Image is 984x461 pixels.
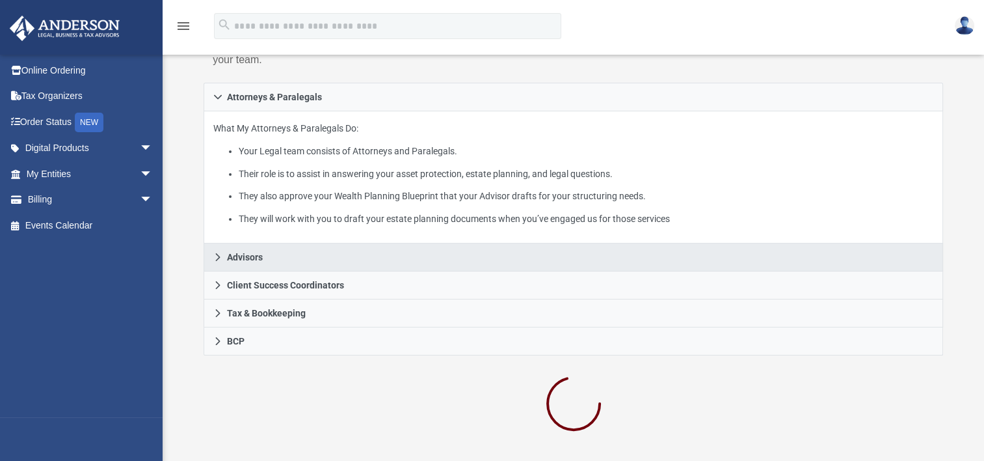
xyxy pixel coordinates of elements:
[227,281,344,290] span: Client Success Coordinators
[9,212,172,238] a: Events Calendar
[239,188,933,204] li: They also approve your Wealth Planning Blueprint that your Advisor drafts for your structuring ne...
[227,309,306,318] span: Tax & Bookkeeping
[955,16,974,35] img: User Pic
[227,253,263,262] span: Advisors
[9,109,172,135] a: Order StatusNEW
[204,300,943,328] a: Tax & Bookkeeping
[9,57,172,83] a: Online Ordering
[227,337,245,346] span: BCP
[204,83,943,111] a: Attorneys & Paralegals
[75,113,103,132] div: NEW
[213,120,933,227] p: What My Attorneys & Paralegals Do:
[140,135,166,162] span: arrow_drop_down
[227,92,322,102] span: Attorneys & Paralegals
[9,135,172,161] a: Digital Productsarrow_drop_down
[239,166,933,182] li: Their role is to assist in answering your asset protection, estate planning, and legal questions.
[176,18,191,34] i: menu
[140,187,166,214] span: arrow_drop_down
[204,328,943,356] a: BCP
[239,143,933,160] li: Your Legal team consists of Attorneys and Paralegals.
[204,111,943,244] div: Attorneys & Paralegals
[6,16,124,41] img: Anderson Advisors Platinum Portal
[204,244,943,272] a: Advisors
[217,18,232,32] i: search
[204,272,943,300] a: Client Success Coordinators
[239,211,933,227] li: They will work with you to draft your estate planning documents when you’ve engaged us for those ...
[176,25,191,34] a: menu
[9,187,172,213] a: Billingarrow_drop_down
[140,161,166,188] span: arrow_drop_down
[9,83,172,109] a: Tax Organizers
[9,161,172,187] a: My Entitiesarrow_drop_down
